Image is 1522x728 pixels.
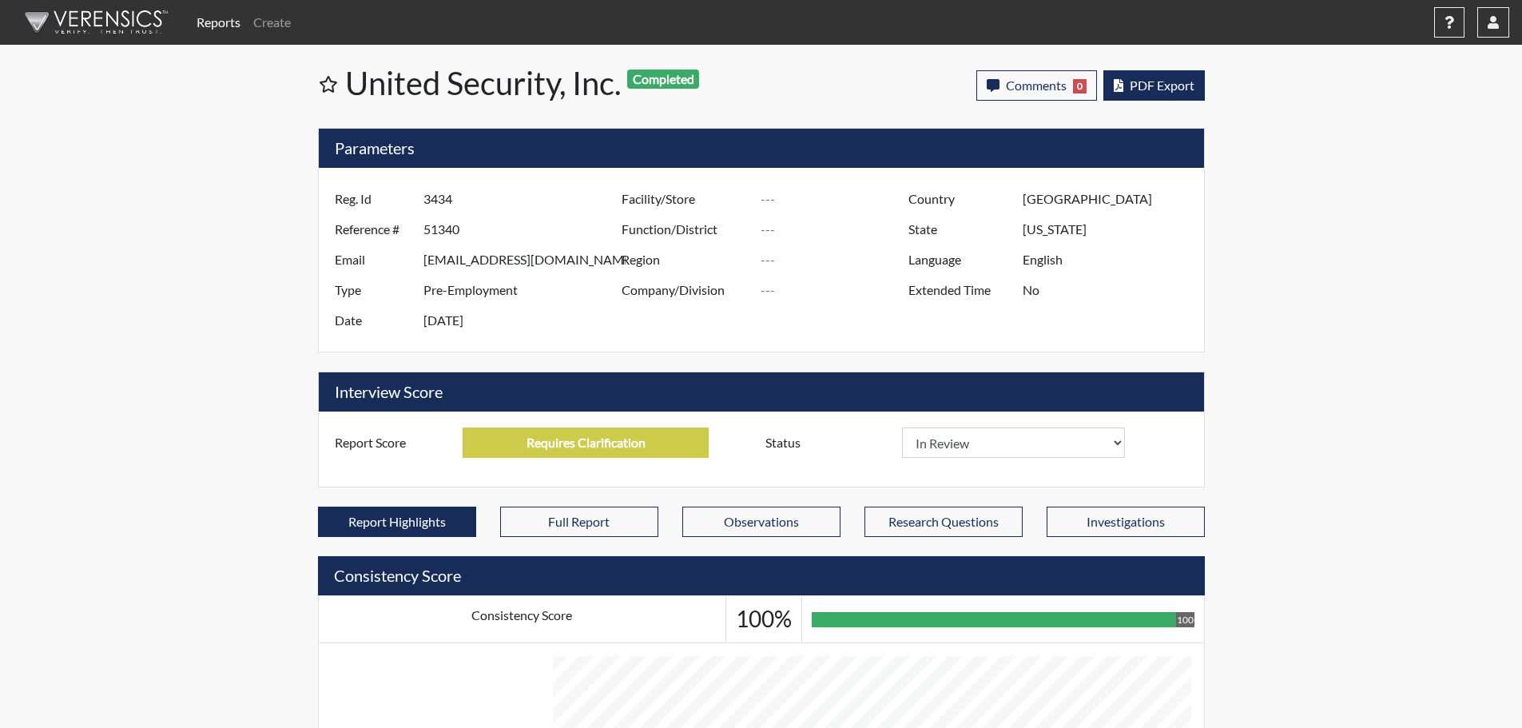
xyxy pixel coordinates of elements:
span: PDF Export [1130,78,1194,93]
button: Research Questions [864,507,1023,537]
input: --- [463,428,709,458]
input: --- [1023,275,1199,305]
h5: Interview Score [319,372,1204,412]
input: --- [423,245,626,275]
label: Facility/Store [610,184,761,214]
input: --- [1023,214,1199,245]
h1: United Security, Inc. [345,64,763,102]
input: --- [761,275,912,305]
input: --- [761,245,912,275]
input: --- [423,214,626,245]
label: Reg. Id [323,184,423,214]
td: Consistency Score [318,596,725,643]
input: --- [423,184,626,214]
input: --- [1023,245,1199,275]
span: 0 [1073,79,1087,93]
h5: Parameters [319,129,1204,168]
a: Create [247,6,297,38]
input: --- [761,214,912,245]
label: Status [753,428,902,458]
h3: 100% [736,606,792,633]
label: Type [323,275,423,305]
label: Region [610,245,761,275]
h5: Consistency Score [318,556,1205,595]
button: Observations [682,507,840,537]
label: Company/Division [610,275,761,305]
label: Email [323,245,423,275]
input: --- [423,305,626,336]
span: Comments [1006,78,1067,93]
button: Report Highlights [318,507,476,537]
span: Completed [627,70,699,89]
input: --- [761,184,912,214]
label: Reference # [323,214,423,245]
label: Report Score [323,428,463,458]
button: Comments0 [976,70,1097,101]
label: Country [896,184,1023,214]
label: Function/District [610,214,761,245]
div: Document a decision to hire or decline a candiate [753,428,1200,458]
button: Investigations [1047,507,1205,537]
a: Reports [190,6,247,38]
input: --- [1023,184,1199,214]
label: Extended Time [896,275,1023,305]
label: Date [323,305,423,336]
div: 100 [1176,612,1194,627]
button: PDF Export [1103,70,1205,101]
label: State [896,214,1023,245]
label: Language [896,245,1023,275]
button: Full Report [500,507,658,537]
input: --- [423,275,626,305]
